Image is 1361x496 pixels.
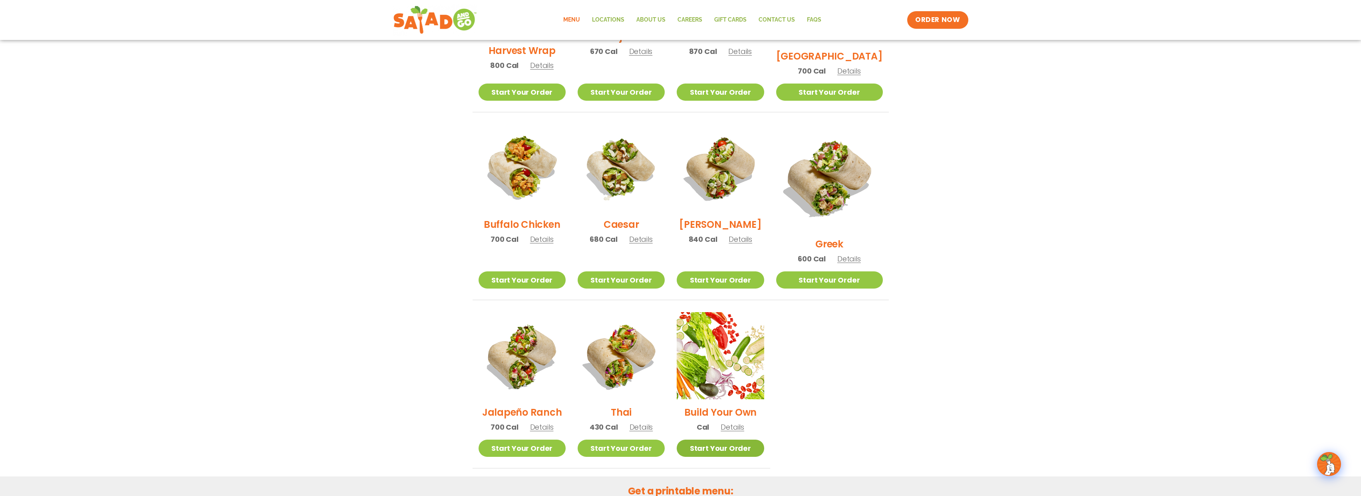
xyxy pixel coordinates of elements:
img: new-SAG-logo-768×292 [393,4,477,36]
span: Details [729,234,752,244]
a: Start Your Order [479,271,566,289]
nav: Menu [557,11,827,29]
a: Careers [672,11,708,29]
span: Details [530,422,554,432]
h2: [GEOGRAPHIC_DATA] [776,49,883,63]
span: ORDER NOW [915,15,960,25]
h2: Greek [815,237,843,251]
a: Menu [557,11,586,29]
span: 670 Cal [590,46,618,57]
h2: Buffalo Chicken [484,217,560,231]
a: FAQs [801,11,827,29]
a: Start Your Order [578,84,665,101]
h2: Caesar [604,217,639,231]
span: 680 Cal [590,234,618,245]
span: Details [630,422,653,432]
span: Details [530,234,554,244]
span: Details [530,60,554,70]
a: GIFT CARDS [708,11,753,29]
a: Start Your Order [776,84,883,101]
span: 700 Cal [491,422,519,432]
span: Details [721,422,744,432]
h2: Jalapeño Ranch [482,405,562,419]
a: Start Your Order [776,271,883,289]
img: wpChatIcon [1318,453,1340,475]
span: Details [837,66,861,76]
span: 700 Cal [491,234,519,245]
img: Product photo for Build Your Own [677,312,764,399]
a: Start Your Order [578,440,665,457]
img: Product photo for Buffalo Chicken Wrap [479,124,566,211]
span: 840 Cal [689,234,717,245]
a: Start Your Order [677,440,764,457]
span: 870 Cal [689,46,717,57]
a: Start Your Order [677,84,764,101]
span: Cal [697,422,709,432]
h2: Southwest Harvest Wrap [479,30,566,58]
h2: Build Your Own [684,405,757,419]
img: Product photo for Jalapeño Ranch Wrap [479,312,566,399]
h2: [PERSON_NAME] [679,217,761,231]
a: Start Your Order [479,84,566,101]
span: 430 Cal [590,422,618,432]
span: Details [728,46,752,56]
a: Contact Us [753,11,801,29]
span: 600 Cal [798,253,826,264]
a: Locations [586,11,630,29]
img: Product photo for Cobb Wrap [677,124,764,211]
a: Start Your Order [479,440,566,457]
img: Product photo for Greek Wrap [776,124,883,231]
a: Start Your Order [677,271,764,289]
img: Product photo for Thai Wrap [578,312,665,399]
a: ORDER NOW [907,11,968,29]
span: Details [629,46,653,56]
span: Details [837,254,861,264]
span: 700 Cal [798,66,826,76]
a: Start Your Order [578,271,665,289]
h2: Thai [611,405,632,419]
span: 800 Cal [490,60,519,71]
img: Product photo for Caesar Wrap [578,124,665,211]
a: About Us [630,11,672,29]
span: Details [629,234,653,244]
